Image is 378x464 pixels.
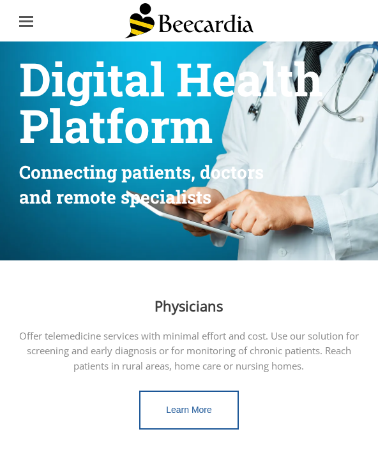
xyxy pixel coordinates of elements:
span: and remote specialists [19,185,211,209]
span: Physicians [155,296,223,315]
img: Beecardia [125,3,254,38]
a: Learn More [139,391,239,430]
span: Connecting patients, doctors [19,160,264,184]
span: Offer telemedicine services with minimal effort and cost. Use our solution for screening and earl... [19,329,359,372]
span: Digital Health [19,49,323,109]
span: Learn More [166,405,212,415]
span: Platform [19,95,213,156]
